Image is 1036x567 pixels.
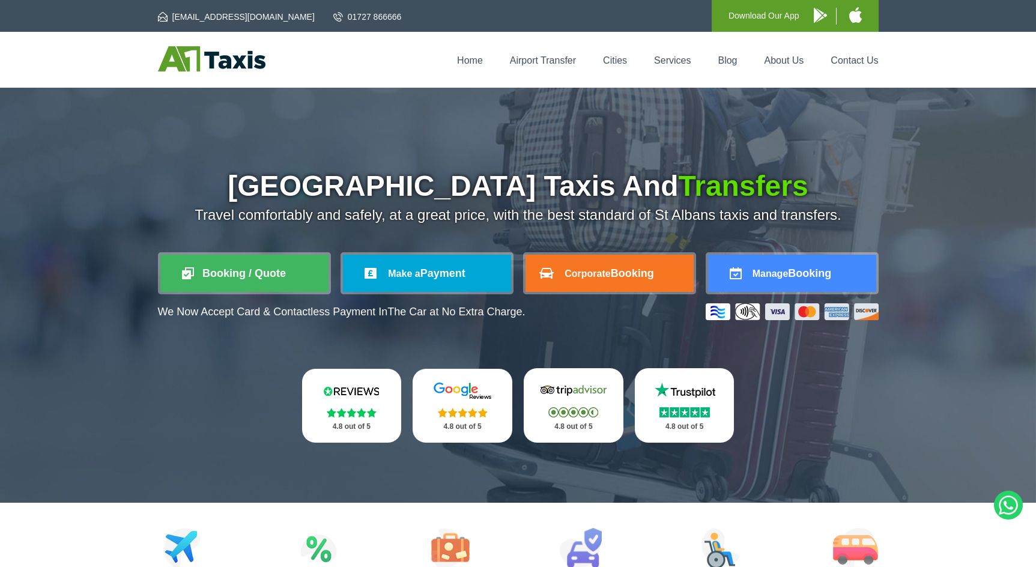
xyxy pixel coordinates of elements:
[708,255,876,292] a: ManageBooking
[438,408,488,417] img: Stars
[388,268,420,279] span: Make a
[510,55,576,65] a: Airport Transfer
[814,8,827,23] img: A1 Taxis Android App
[302,369,402,443] a: Reviews.io Stars 4.8 out of 5
[327,408,377,417] img: Stars
[635,368,735,443] a: Trustpilot Stars 4.8 out of 5
[729,8,799,23] p: Download Our App
[158,207,879,223] p: Travel comfortably and safely, at a great price, with the best standard of St Albans taxis and tr...
[679,170,808,202] span: Transfers
[158,306,526,318] p: We Now Accept Card & Contactless Payment In
[649,381,721,399] img: Trustpilot
[426,419,499,434] p: 4.8 out of 5
[158,11,315,23] a: [EMAIL_ADDRESS][DOMAIN_NAME]
[426,382,498,400] img: Google
[537,419,610,434] p: 4.8 out of 5
[659,407,710,417] img: Stars
[765,55,804,65] a: About Us
[718,55,737,65] a: Blog
[158,172,879,201] h1: [GEOGRAPHIC_DATA] Taxis And
[706,303,879,320] img: Credit And Debit Cards
[565,268,610,279] span: Corporate
[413,369,512,443] a: Google Stars 4.8 out of 5
[524,368,623,443] a: Tripadvisor Stars 4.8 out of 5
[538,381,610,399] img: Tripadvisor
[603,55,627,65] a: Cities
[831,55,878,65] a: Contact Us
[387,306,525,318] span: The Car at No Extra Charge.
[548,407,598,417] img: Stars
[654,55,691,65] a: Services
[849,7,862,23] img: A1 Taxis iPhone App
[158,46,265,71] img: A1 Taxis St Albans LTD
[457,55,483,65] a: Home
[333,11,402,23] a: 01727 866666
[315,419,389,434] p: 4.8 out of 5
[648,419,721,434] p: 4.8 out of 5
[753,268,789,279] span: Manage
[160,255,329,292] a: Booking / Quote
[315,382,387,400] img: Reviews.io
[343,255,511,292] a: Make aPayment
[526,255,694,292] a: CorporateBooking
